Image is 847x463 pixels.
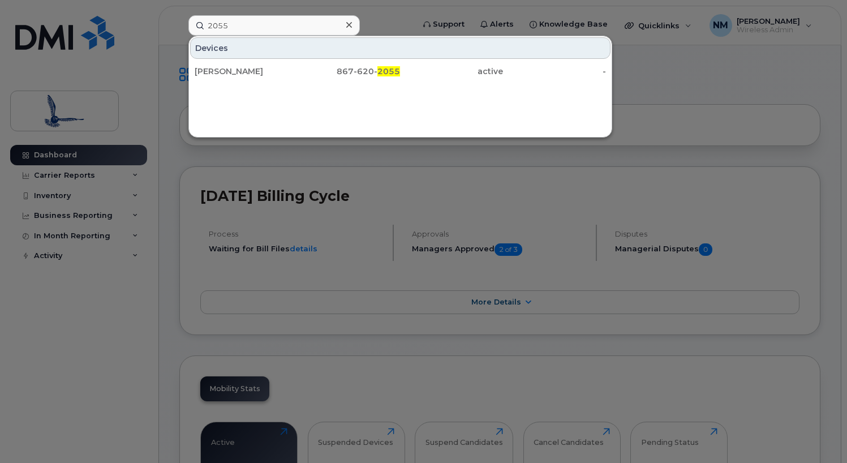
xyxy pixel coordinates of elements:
div: - [503,66,606,77]
a: [PERSON_NAME]867-620-2055active- [190,61,610,82]
span: 2055 [377,66,400,76]
div: active [400,66,503,77]
div: 867-620- [298,66,401,77]
iframe: Messenger Launcher [798,414,839,455]
div: Devices [190,37,610,59]
div: [PERSON_NAME] [195,66,298,77]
